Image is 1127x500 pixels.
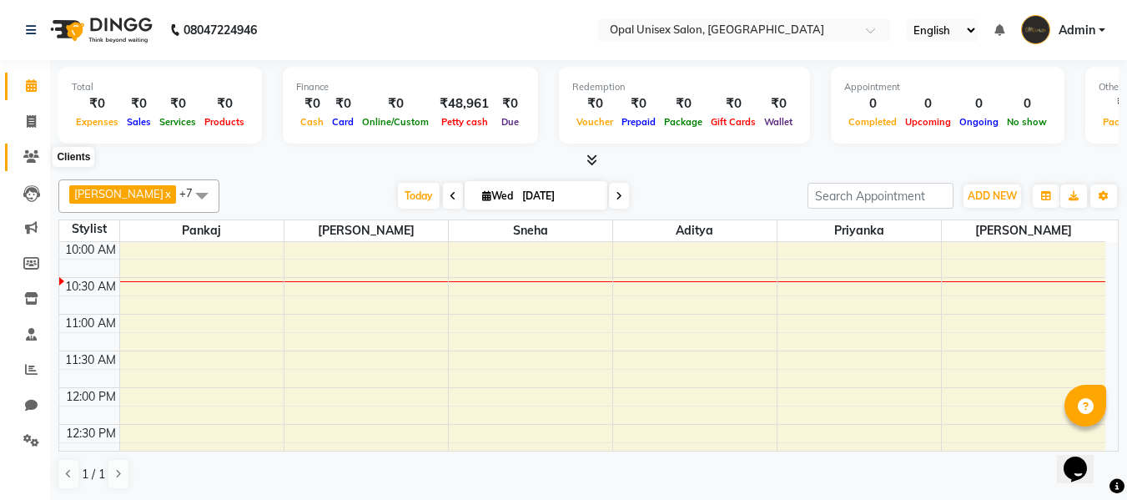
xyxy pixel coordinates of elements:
div: ₹0 [572,94,617,114]
div: ₹0 [123,94,155,114]
div: Stylist [59,220,119,238]
div: 11:30 AM [62,351,119,369]
span: Online/Custom [358,116,433,128]
span: Wed [478,189,517,202]
div: ₹0 [200,94,249,114]
div: ₹0 [328,94,358,114]
span: Priyanka [777,220,941,241]
div: ₹0 [496,94,525,114]
span: Sneha [449,220,612,241]
div: 12:30 PM [63,425,119,442]
span: No show [1003,116,1051,128]
span: Cash [296,116,328,128]
span: 1 / 1 [82,466,105,483]
img: Admin [1021,15,1050,44]
div: 10:00 AM [62,241,119,259]
div: ₹0 [72,94,123,114]
span: Due [497,116,523,128]
input: 2025-09-03 [517,184,601,209]
div: 0 [901,94,955,114]
div: ₹0 [155,94,200,114]
div: ₹0 [358,94,433,114]
span: Wallet [760,116,797,128]
div: 10:30 AM [62,278,119,295]
span: [PERSON_NAME] [284,220,448,241]
div: Total [72,80,249,94]
div: ₹0 [707,94,760,114]
div: 0 [955,94,1003,114]
a: x [164,187,171,200]
span: Expenses [72,116,123,128]
span: Admin [1059,22,1095,39]
div: 11:00 AM [62,315,119,332]
span: Today [398,183,440,209]
span: [PERSON_NAME] [74,187,164,200]
div: ₹0 [617,94,660,114]
span: Completed [844,116,901,128]
button: ADD NEW [963,184,1021,208]
div: Redemption [572,80,797,94]
span: Voucher [572,116,617,128]
span: Services [155,116,200,128]
span: Sales [123,116,155,128]
span: Gift Cards [707,116,760,128]
span: Pankaj [120,220,284,241]
img: logo [43,7,157,53]
span: [PERSON_NAME] [942,220,1106,241]
div: ₹0 [296,94,328,114]
div: Clients [53,147,94,167]
span: Card [328,116,358,128]
span: Aditya [613,220,777,241]
div: 0 [844,94,901,114]
div: 0 [1003,94,1051,114]
div: Finance [296,80,525,94]
span: Upcoming [901,116,955,128]
div: 12:00 PM [63,388,119,406]
iframe: chat widget [1057,433,1110,483]
div: Appointment [844,80,1051,94]
span: Petty cash [437,116,492,128]
span: Package [660,116,707,128]
span: Products [200,116,249,128]
b: 08047224946 [184,7,257,53]
span: +7 [179,186,205,199]
input: Search Appointment [808,183,953,209]
div: ₹0 [660,94,707,114]
div: ₹0 [760,94,797,114]
span: ADD NEW [968,189,1017,202]
span: Ongoing [955,116,1003,128]
div: ₹48,961 [433,94,496,114]
span: Prepaid [617,116,660,128]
